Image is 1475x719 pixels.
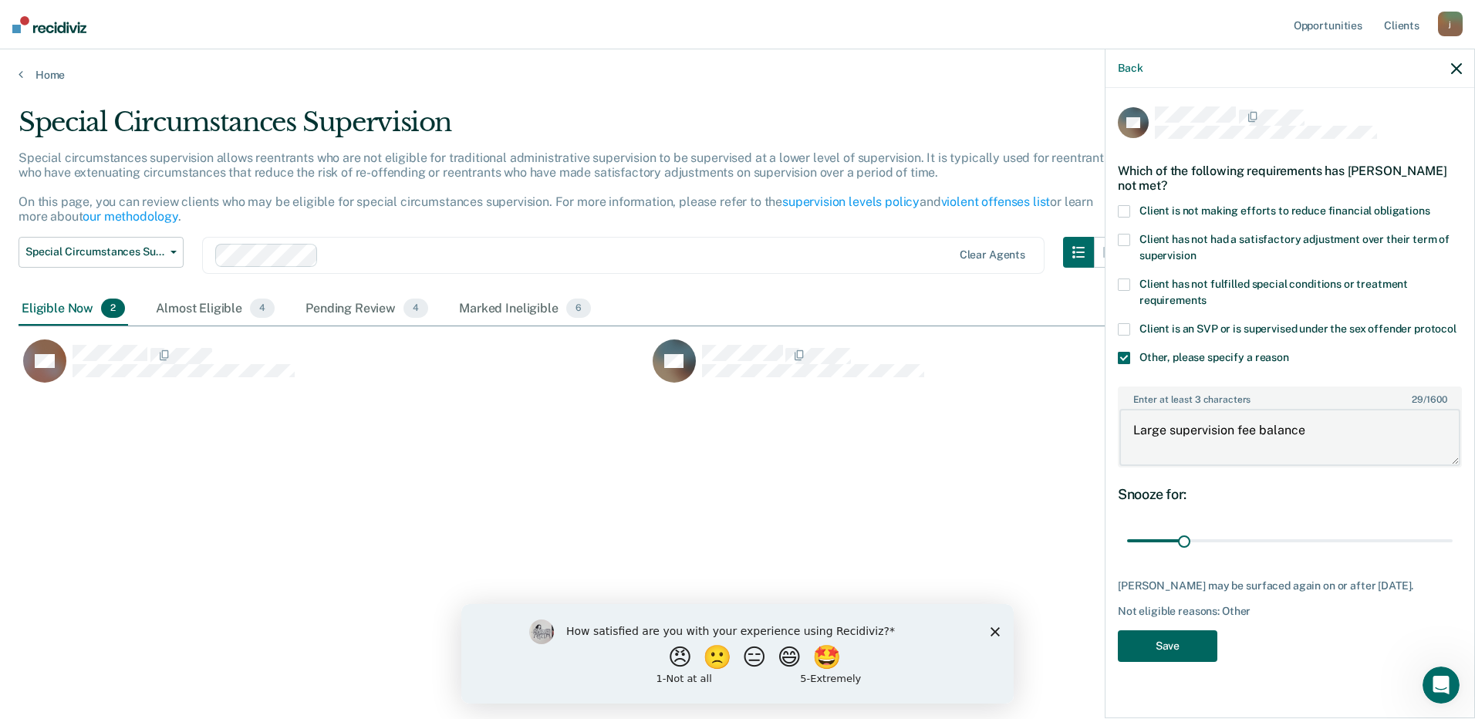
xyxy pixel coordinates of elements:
[1139,322,1456,335] span: Client is an SVP or is supervised under the sex offender protocol
[403,299,428,319] span: 4
[1438,12,1463,36] div: j
[461,604,1014,704] iframe: Survey by Kim from Recidiviz
[101,299,125,319] span: 2
[250,299,275,319] span: 4
[1118,630,1217,662] button: Save
[83,209,178,224] a: our methodology
[566,299,591,319] span: 6
[1118,605,1462,618] div: Not eligible reasons: Other
[1118,151,1462,205] div: Which of the following requirements has [PERSON_NAME] not met?
[12,16,86,33] img: Recidiviz
[19,106,1125,150] div: Special Circumstances Supervision
[19,292,128,326] div: Eligible Now
[1412,394,1446,405] span: / 1600
[1412,394,1423,405] span: 29
[19,339,648,400] div: CaseloadOpportunityCell-9815R
[19,150,1110,224] p: Special circumstances supervision allows reentrants who are not eligible for traditional administ...
[1139,351,1289,363] span: Other, please specify a reason
[456,292,594,326] div: Marked Ineligible
[1118,62,1143,75] button: Back
[1119,388,1460,405] label: Enter at least 3 characters
[1139,204,1430,217] span: Client is not making efforts to reduce financial obligations
[153,292,278,326] div: Almost Eligible
[1118,579,1462,592] div: [PERSON_NAME] may be surfaced again on or after [DATE].
[302,292,431,326] div: Pending Review
[1139,233,1450,262] span: Client has not had a satisfactory adjustment over their term of supervision
[648,339,1278,400] div: CaseloadOpportunityCell-483EA
[25,245,164,258] span: Special Circumstances Supervision
[19,68,1456,82] a: Home
[960,248,1025,262] div: Clear agents
[1119,409,1460,466] textarea: Large supervision fee balance
[1139,278,1408,306] span: Client has not fulfilled special conditions or treatment requirements
[1118,486,1462,503] div: Snooze for:
[782,194,920,209] a: supervision levels policy
[941,194,1051,209] a: violent offenses list
[1423,667,1460,704] iframe: Intercom live chat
